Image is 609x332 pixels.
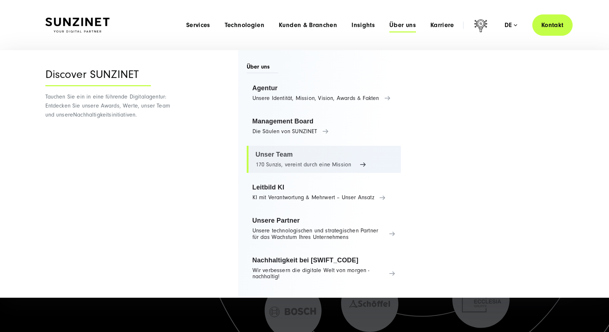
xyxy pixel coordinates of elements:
[247,63,279,73] span: Über uns
[389,22,416,29] a: Über uns
[45,18,109,33] img: SUNZINET Full Service Digital Agentur
[279,22,337,29] a: Kunden & Branchen
[247,79,401,107] a: Agentur Unsere Identität, Mission, Vision, Awards & Fakten
[351,22,375,29] a: Insights
[532,14,573,36] a: Kontakt
[247,146,401,173] a: Unser Team 170 Sunzis, vereint durch eine Mission
[45,93,170,118] span: Tauchen Sie ein in eine führende Digitalagentur: Entdecken Sie unsere Awards, Werte, unser Team u...
[186,22,210,29] a: Services
[247,179,401,206] a: Leitbild KI KI mit Verantwortung & Mehrwert – Unser Ansatz
[247,212,401,246] a: Unsere Partner Unsere technologischen und strategischen Partner für das Wachstum Ihres Unternehmens
[225,22,264,29] a: Technologien
[430,22,454,29] a: Karriere
[247,252,401,285] a: Nachhaltigkeit bei [SWIFT_CODE] Wir verbessern die digitale Welt von morgen - nachhaltig!
[247,113,401,140] a: Management Board Die Säulen von SUNZINET
[505,22,517,29] div: de
[45,68,151,86] div: Discover SUNZINET
[45,50,180,298] div: Nachhaltigkeitsinitiativen.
